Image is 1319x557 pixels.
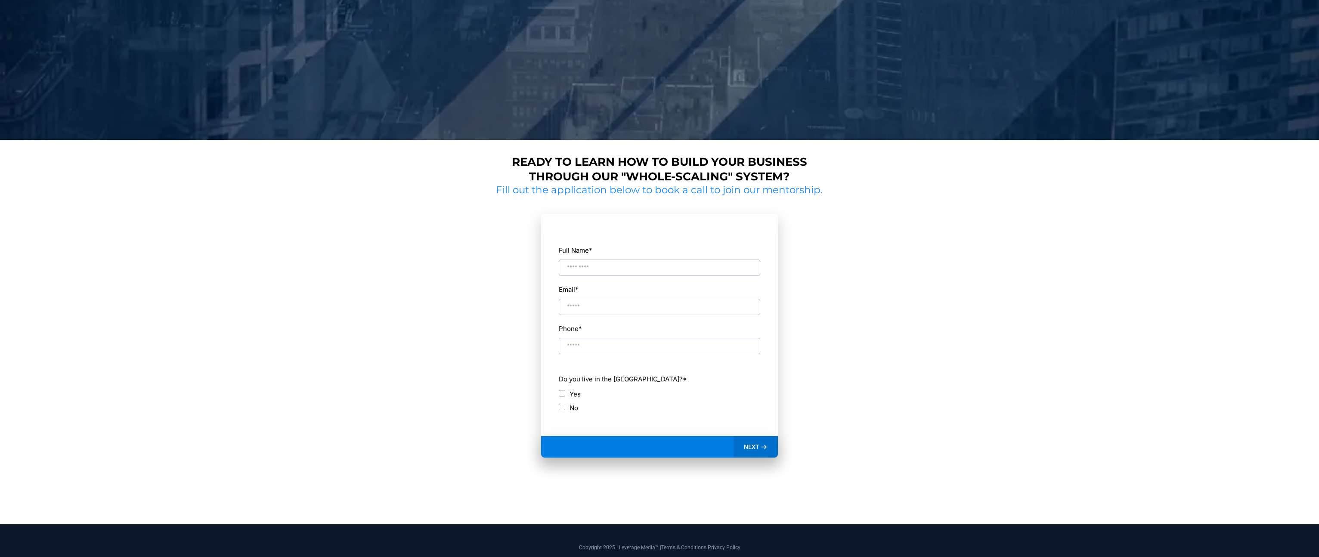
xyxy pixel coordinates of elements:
label: Full Name [559,244,760,256]
a: Terms & Conditions [661,545,706,551]
strong: Ready to learn how to build your business through our "whole-scaling" system? [512,155,807,183]
label: Phone [559,323,760,334]
label: Email [559,284,579,295]
h2: Fill out the application below to book a call to join our mentorship. [493,184,826,197]
label: Yes [570,388,581,400]
p: Copyright 2025 | Leverage Media™ | | [416,544,903,551]
a: Privacy Policy [708,545,740,551]
label: No [570,402,578,414]
label: Do you live in the [GEOGRAPHIC_DATA]? [559,373,760,385]
span: NEXT [744,443,759,451]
